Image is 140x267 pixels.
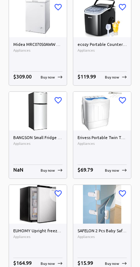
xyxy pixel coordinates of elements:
h6: Midea MRC070S0AWW Chest Freezer, 7.0 Cubic Feet, White [13,42,62,48]
h6: BANGSON Small Fridge with [PERSON_NAME], 4.0 Cu.Ft, Samll Refrigerator with Freezer, 5 Settings T... [13,135,62,141]
span: Appliances [13,234,62,240]
img: SAFELON 2 Pcs Baby Safety Fridge lock, Child Proof Refrigerator Freezer Door Lock, Protect Refrig... [73,185,131,223]
img: EUHOMY Upright freezer, 2.1 Cubic Feet, Single Door Compact Mini Freezer with Reversible Stainles... [9,185,67,223]
p: Buy now [41,168,55,173]
p: Buy now [105,261,119,266]
span: Appliances [78,48,127,53]
span: $ 15.99 [78,260,93,266]
img: BANGSON Small Fridge with Freezer, 4.0 Cu.Ft, Samll Refrigerator with Freezer, 5 Settings Tempera... [9,92,67,130]
span: Appliances [78,234,127,240]
p: Buy now [105,75,119,80]
span: Appliances [78,141,127,147]
img: Erivess Portable Twin Tub 18lbs Washing Machine with Drying Rack, 11lbs Washer Mini Compact Laund... [73,92,131,130]
h6: EUHOMY Upright freezer, 2.1 Cubic Feet, Single Door Compact Mini Freezer with Reversible Stainles... [13,228,62,234]
p: Buy now [41,261,55,266]
h6: Erivess Portable Twin Tub 18lbs Washing Machine with Drying Rack, 11lbs Washer Mini Compact Laund... [78,135,127,141]
h6: SAFELON 2 Pcs Baby Safety Fridge lock, Child Proof Refrigerator Freezer Door Lock, Protect Refrig... [78,228,127,234]
span: $ 164.99 [13,260,32,266]
h6: NaN [13,166,23,174]
span: Appliances [13,48,62,53]
span: $ 69.79 [78,167,93,173]
h6: ecozy Portable Countertop Ice Maker - 9 Ice Cubes in 6 Minutes, 26 lbs Daily Output, Self-Cleanin... [78,42,127,48]
span: $ 119.99 [78,74,96,80]
p: Buy now [41,75,55,80]
span: Appliances [13,141,62,147]
p: Buy now [105,168,119,173]
span: $ 309.00 [13,74,32,80]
